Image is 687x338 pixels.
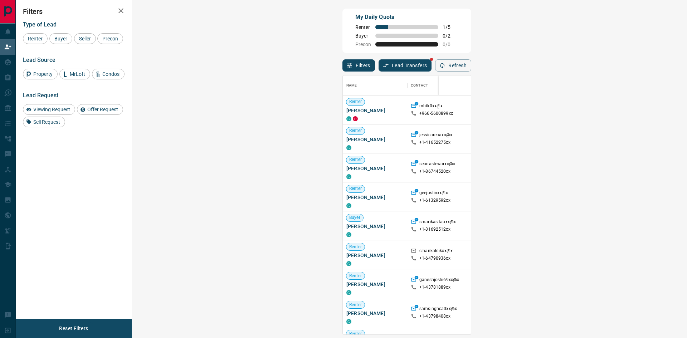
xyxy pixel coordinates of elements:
[100,71,122,77] span: Condos
[419,168,450,175] p: +1- 86744520xx
[346,186,365,192] span: Renter
[346,194,404,201] span: [PERSON_NAME]
[419,132,452,139] p: jessicareaaxx@x
[346,116,351,121] div: condos.ca
[346,107,404,114] span: [PERSON_NAME]
[346,319,351,324] div: condos.ca
[23,104,75,115] div: Viewing Request
[435,59,471,72] button: Refresh
[419,277,459,284] p: ganeshjoshi69xx@x
[419,197,450,204] p: +1- 61329592xx
[346,174,351,179] div: condos.ca
[353,116,358,121] div: property.ca
[52,36,70,41] span: Buyer
[346,331,365,337] span: Renter
[346,310,404,317] span: [PERSON_NAME]
[54,322,93,334] button: Reset Filters
[346,261,351,266] div: condos.ca
[346,252,404,259] span: [PERSON_NAME]
[346,244,365,250] span: Renter
[346,157,365,163] span: Renter
[31,119,63,125] span: Sell Request
[92,69,125,79] div: Condos
[346,215,363,221] span: Buyer
[346,203,351,208] div: condos.ca
[419,248,453,255] p: cihankaldikxx@x
[419,139,450,146] p: +1- 41652275xx
[74,33,96,44] div: Seller
[411,75,428,95] div: Contact
[77,104,123,115] div: Offer Request
[23,92,58,99] span: Lead Request
[419,313,450,319] p: +1- 43798408xx
[346,99,365,105] span: Renter
[355,13,458,21] p: My Daily Quota
[355,41,371,47] span: Precon
[419,111,453,117] p: +966- 5600899xx
[346,223,404,230] span: [PERSON_NAME]
[346,136,404,143] span: [PERSON_NAME]
[419,255,450,261] p: +1- 64790936xx
[443,24,458,30] span: 1 / 5
[419,219,456,226] p: smarikasitauxx@x
[346,302,365,308] span: Renter
[419,226,450,232] p: +1- 31692512xx
[346,145,351,150] div: condos.ca
[67,71,88,77] span: MrLoft
[419,190,448,197] p: geejustinxx@x
[419,161,455,168] p: seanastewarxx@x
[355,24,371,30] span: Renter
[31,107,73,112] span: Viewing Request
[419,284,450,290] p: +1- 43781889xx
[346,281,404,288] span: [PERSON_NAME]
[77,36,93,41] span: Seller
[407,75,464,95] div: Contact
[23,69,58,79] div: Property
[49,33,72,44] div: Buyer
[443,41,458,47] span: 0 / 0
[100,36,121,41] span: Precon
[343,75,407,95] div: Name
[443,33,458,39] span: 0 / 2
[23,7,125,16] h2: Filters
[25,36,45,41] span: Renter
[346,232,351,237] div: condos.ca
[346,165,404,172] span: [PERSON_NAME]
[346,273,365,279] span: Renter
[379,59,432,72] button: Lead Transfers
[23,57,55,63] span: Lead Source
[346,290,351,295] div: condos.ca
[97,33,123,44] div: Precon
[342,59,375,72] button: Filters
[346,128,365,134] span: Renter
[355,33,371,39] span: Buyer
[59,69,90,79] div: MrLoft
[346,75,357,95] div: Name
[419,103,443,111] p: mhtk0xx@x
[23,33,48,44] div: Renter
[23,117,65,127] div: Sell Request
[419,306,457,313] p: samsinghca0xx@x
[23,21,57,28] span: Type of Lead
[85,107,121,112] span: Offer Request
[31,71,55,77] span: Property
